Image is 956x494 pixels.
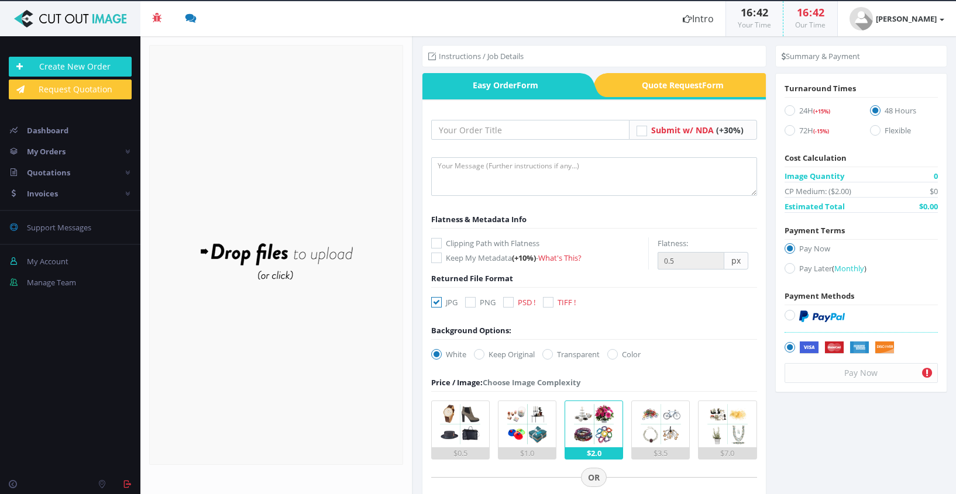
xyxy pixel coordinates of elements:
[724,252,748,270] span: px
[422,73,580,97] a: Easy OrderForm
[27,277,76,288] span: Manage Team
[658,237,688,249] label: Flatness:
[27,188,58,199] span: Invoices
[608,73,766,97] a: Quote RequestForm
[934,170,938,182] span: 0
[538,253,582,263] a: What's This?
[422,73,580,97] span: Easy Order
[437,401,483,447] img: 1.png
[542,348,600,360] label: Transparent
[27,167,70,178] span: Quotations
[651,125,744,136] a: Submit w/ NDA (+30%)
[832,263,866,274] a: (Monthly)
[870,125,938,140] label: Flexible
[834,263,864,274] span: Monthly
[809,5,813,19] span: :
[785,83,856,94] span: Turnaround Times
[638,401,684,447] img: 4.png
[671,1,725,36] a: Intro
[27,222,91,233] span: Support Messages
[785,262,938,278] label: Pay Later
[756,5,768,19] span: 42
[498,447,556,459] div: $1.0
[431,120,630,140] input: Your Order Title
[741,5,752,19] span: 16
[919,201,938,212] span: $0.00
[738,20,771,30] small: Your Time
[785,170,844,182] span: Image Quantity
[565,447,623,459] div: $2.0
[581,468,607,488] span: OR
[930,185,938,197] span: $0
[9,80,132,99] a: Request Quotation
[431,376,580,388] div: Choose Image Complexity
[813,127,829,135] span: (-15%)
[431,252,648,264] label: Keep My Metadata -
[431,348,466,360] label: White
[785,185,851,197] span: CP Medium: ($2.00)
[504,401,551,447] img: 2.png
[632,447,689,459] div: $3.5
[785,105,852,120] label: 24H
[9,10,132,27] img: Cut Out Image
[431,214,527,224] span: Flatness & Metadata Info
[799,310,845,322] img: PayPal
[813,5,824,19] span: 42
[431,237,648,249] label: Clipping Path with Flatness
[428,50,524,62] li: Instructions / Job Details
[702,80,724,91] i: Form
[813,108,830,115] span: (+15%)
[465,296,496,308] label: PNG
[797,5,809,19] span: 16
[752,5,756,19] span: :
[699,447,756,459] div: $7.0
[785,225,845,236] span: Payment Terms
[27,256,68,267] span: My Account
[607,348,641,360] label: Color
[431,324,511,336] div: Background Options:
[431,377,483,388] span: Price / Image:
[870,105,938,120] label: 48 Hours
[27,146,66,157] span: My Orders
[876,13,937,24] strong: [PERSON_NAME]
[838,1,956,36] a: [PERSON_NAME]
[27,125,68,136] span: Dashboard
[799,341,895,354] img: Securely by Stripe
[785,291,854,301] span: Payment Methods
[850,7,873,30] img: user_default.jpg
[704,401,751,447] img: 5.png
[785,153,847,163] span: Cost Calculation
[716,125,744,136] span: (+30%)
[558,297,576,308] span: TIFF !
[782,50,860,62] li: Summary & Payment
[813,125,829,136] a: (-15%)
[518,297,535,308] span: PSD !
[785,201,845,212] span: Estimated Total
[608,73,766,97] span: Quote Request
[431,296,458,308] label: JPG
[512,253,536,263] span: (+10%)
[785,125,852,140] label: 72H
[431,273,513,284] span: Returned File Format
[813,105,830,116] a: (+15%)
[785,243,938,258] label: Pay Now
[571,401,617,447] img: 3.png
[9,57,132,77] a: Create New Order
[432,447,489,459] div: $0.5
[651,125,714,136] span: Submit w/ NDA
[795,20,826,30] small: Our Time
[474,348,535,360] label: Keep Original
[517,80,538,91] i: Form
